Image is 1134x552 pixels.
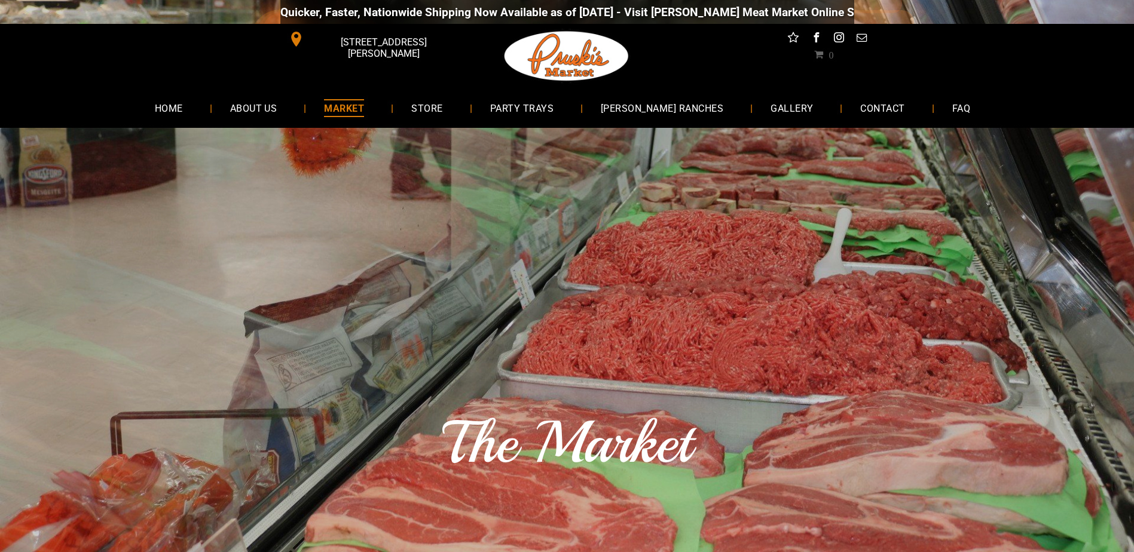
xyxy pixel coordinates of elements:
a: HOME [137,92,201,124]
a: [STREET_ADDRESS][PERSON_NAME] [280,30,463,48]
a: MARKET [306,92,382,124]
a: email [854,30,869,48]
a: facebook [808,30,824,48]
a: PARTY TRAYS [472,92,571,124]
span: [STREET_ADDRESS][PERSON_NAME] [306,30,460,65]
a: STORE [393,92,460,124]
a: FAQ [934,92,988,124]
span: 0 [829,50,833,59]
a: ABOUT US [212,92,295,124]
a: Social network [785,30,801,48]
img: Pruski-s+Market+HQ+Logo2-1920w.png [502,24,631,88]
span: The Market [442,406,692,480]
a: GALLERY [753,92,831,124]
a: [PERSON_NAME] RANCHES [583,92,741,124]
a: instagram [831,30,846,48]
a: CONTACT [842,92,922,124]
